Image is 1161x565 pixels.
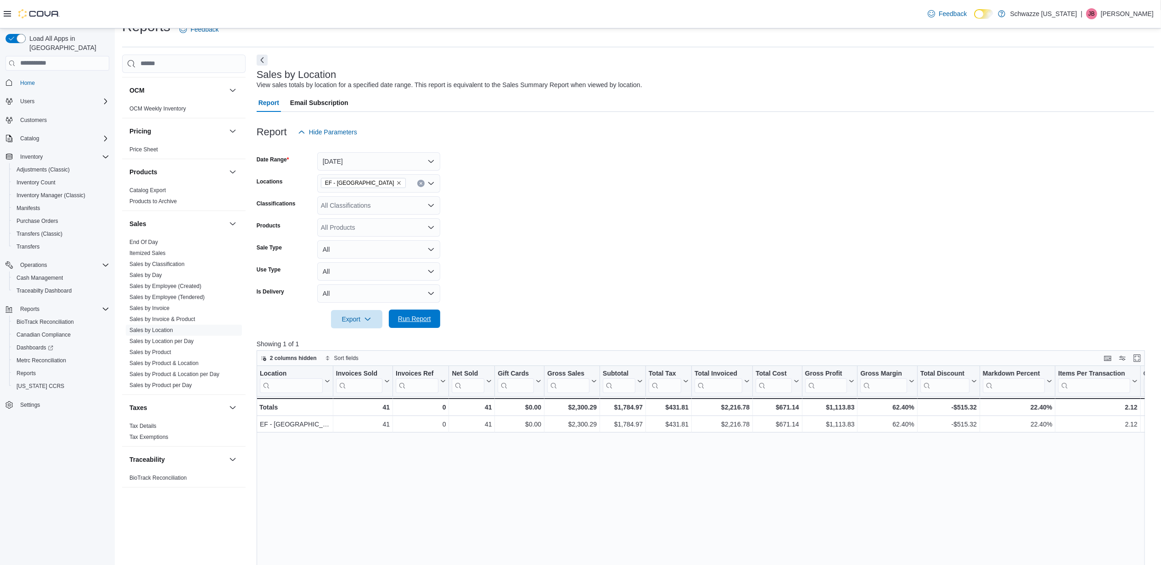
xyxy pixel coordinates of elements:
[17,96,109,107] span: Users
[270,355,317,362] span: 2 columns hidden
[649,369,681,378] div: Total Tax
[227,402,238,413] button: Taxes
[17,217,58,225] span: Purchase Orders
[920,419,977,430] div: -$515.32
[17,287,72,294] span: Traceabilty Dashboard
[258,94,279,112] span: Report
[20,116,47,124] span: Customers
[13,272,109,283] span: Cash Management
[13,190,89,201] a: Inventory Manager (Classic)
[129,434,168,440] a: Tax Exemptions
[427,180,435,187] button: Open list of options
[9,284,113,297] button: Traceabilty Dashboard
[6,72,109,436] nav: Complex example
[1086,8,1097,19] div: Jayden Burnette-Latzer
[603,419,643,430] div: $1,784.97
[756,369,791,393] div: Total Cost
[9,215,113,227] button: Purchase Orders
[17,399,109,410] span: Settings
[1088,8,1095,19] span: JB
[331,310,382,328] button: Export
[129,127,225,136] button: Pricing
[17,96,38,107] button: Users
[17,344,53,351] span: Dashboards
[17,230,62,238] span: Transfers (Classic)
[20,79,35,87] span: Home
[547,369,597,393] button: Gross Sales
[1010,8,1077,19] p: Schwazze [US_STATE]
[20,135,39,142] span: Catalog
[2,303,113,316] button: Reports
[129,327,173,334] span: Sales by Location
[257,127,287,138] h3: Report
[13,316,78,327] a: BioTrack Reconciliation
[983,419,1052,430] div: 22.40%
[1081,8,1082,19] p: |
[2,150,113,163] button: Inventory
[129,146,158,153] a: Price Sheet
[452,419,492,430] div: 41
[2,95,113,108] button: Users
[129,371,219,378] span: Sales by Product & Location per Day
[920,402,976,413] div: -$515.32
[13,285,75,296] a: Traceabilty Dashboard
[9,380,113,393] button: [US_STATE] CCRS
[805,369,854,393] button: Gross Profit
[498,402,541,413] div: $0.00
[1101,8,1154,19] p: [PERSON_NAME]
[129,219,146,228] h3: Sales
[294,123,361,141] button: Hide Parameters
[129,283,202,289] a: Sales by Employee (Created)
[227,218,238,229] button: Sales
[337,310,377,328] span: Export
[309,127,357,137] span: Hide Parameters
[603,369,635,393] div: Subtotal
[129,86,225,95] button: OCM
[129,250,166,256] a: Itemized Sales
[13,368,39,379] a: Reports
[13,241,43,252] a: Transfers
[13,203,109,214] span: Manifests
[695,369,750,393] button: Total Invoiced
[695,419,750,430] div: $2,216.78
[129,105,186,112] span: OCM Weekly Inventory
[805,402,854,413] div: $1,113.83
[26,34,109,52] span: Load All Apps in [GEOGRAPHIC_DATA]
[257,69,337,80] h3: Sales by Location
[13,368,109,379] span: Reports
[129,105,186,112] a: OCM Weekly Inventory
[9,341,113,354] a: Dashboards
[396,402,446,413] div: 0
[452,369,484,378] div: Net Sold
[547,369,589,393] div: Gross Sales
[129,360,199,367] span: Sales by Product & Location
[920,369,976,393] button: Total Discount
[129,403,225,412] button: Taxes
[17,151,109,162] span: Inventory
[17,133,109,144] span: Catalog
[260,369,323,378] div: Location
[317,284,440,303] button: All
[695,369,742,378] div: Total Invoiced
[649,419,689,430] div: $431.81
[13,272,67,283] a: Cash Management
[974,9,993,19] input: Dark Mode
[17,331,71,338] span: Canadian Compliance
[257,55,268,66] button: Next
[13,285,109,296] span: Traceabilty Dashboard
[603,369,635,378] div: Subtotal
[17,166,70,173] span: Adjustments (Classic)
[452,369,492,393] button: Net Sold
[547,419,597,430] div: $2,300.29
[9,176,113,189] button: Inventory Count
[129,239,158,245] a: End Of Day
[695,402,750,413] div: $2,216.78
[860,369,907,393] div: Gross Margin
[129,455,165,464] h3: Traceability
[2,398,113,411] button: Settings
[17,77,109,89] span: Home
[129,271,162,279] span: Sales by Day
[13,228,109,239] span: Transfers (Classic)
